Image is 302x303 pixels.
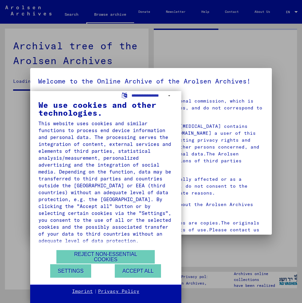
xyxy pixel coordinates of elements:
div: We use cookies and other technologies. [38,101,173,117]
button: Settings [50,264,91,278]
div: This website uses cookies and similar functions to process end device information and personal da... [38,120,173,244]
button: Reject non-essential cookies [56,250,155,264]
a: Imprint [72,288,93,295]
button: Accept all [115,264,161,278]
a: Privacy Policy [98,288,139,295]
